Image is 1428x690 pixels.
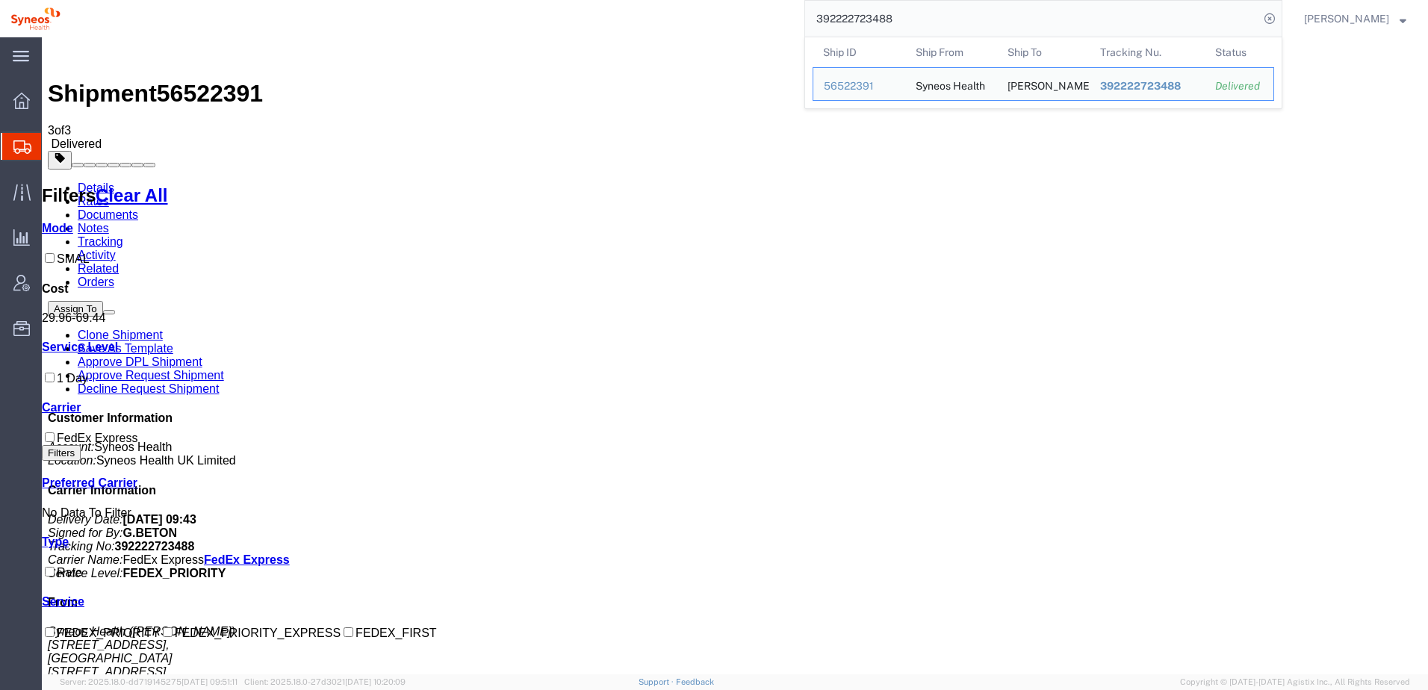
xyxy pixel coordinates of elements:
span: Delivered [9,100,60,113]
span: Melissa Gallo [1304,10,1389,27]
img: logo [10,7,60,30]
input: Rate [3,529,13,539]
span: 69.44 [34,274,63,287]
span: [DATE] 10:20:09 [345,677,406,686]
input: FEDEX_PRIORITY_EXPRESS [121,590,131,600]
p: Syneos Health UK Limited [6,403,1380,430]
a: Clear All [54,148,125,168]
a: Support [639,677,676,686]
label: FEDEX_PRIORITY_EXPRESS [118,589,299,602]
input: FedEx Express [3,395,13,405]
input: FEDEX_FIRST [302,590,311,600]
h4: From [6,559,1380,572]
iframe: FS Legacy Container [42,37,1428,674]
input: FEDEX_PRIORITY [3,590,13,600]
th: Ship ID [813,37,905,67]
th: Status [1205,37,1274,67]
span: 3 [22,87,29,99]
span: 3 [6,87,13,99]
input: 1 Day [3,335,13,345]
input: Search for shipment number, reference number [805,1,1259,37]
div: 392222723488 [1100,78,1195,94]
div: of [6,87,1380,100]
div: 56522391 [824,78,895,94]
h4: Customer Information [6,374,1380,388]
table: Search Results [813,37,1282,108]
a: Feedback [676,677,714,686]
button: [PERSON_NAME] [1303,10,1407,28]
th: Tracking Nu. [1090,37,1205,67]
th: Ship To [997,37,1090,67]
h4: Carrier Information [6,447,1380,460]
span: [DATE] 09:51:11 [181,677,238,686]
div: Delivered [1215,78,1263,94]
span: Server: 2025.18.0-dd719145275 [60,677,238,686]
address: Syneos Health ([PERSON_NAME]) [STREET_ADDRESS], [GEOGRAPHIC_DATA] [STREET_ADDRESS] 07771636164 [P... [6,588,1380,682]
label: FEDEX_FIRST [299,589,394,602]
input: SMAL [3,216,13,226]
span: Copyright © [DATE]-[DATE] Agistix Inc., All Rights Reserved [1180,676,1410,689]
span: Client: 2025.18.0-27d3021 [244,677,406,686]
span: 56522391 [115,43,221,69]
th: Ship From [905,37,998,67]
div: Syneos Health [916,68,985,100]
div: Gill Beton [1008,68,1079,100]
span: 392222723488 [1100,80,1181,92]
